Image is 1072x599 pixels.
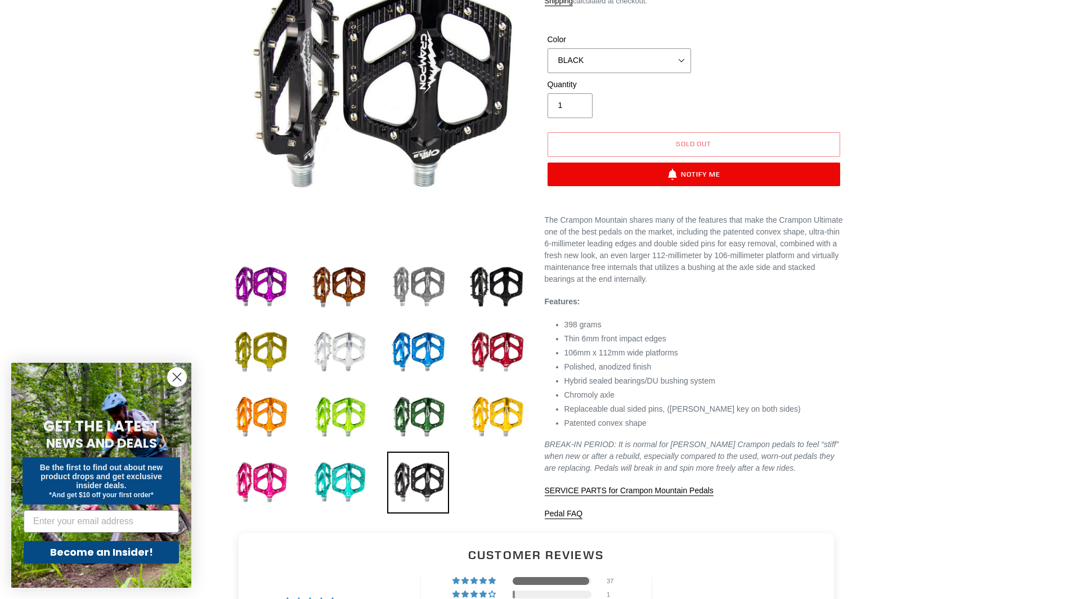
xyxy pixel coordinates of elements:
[387,321,449,383] img: Load image into Gallery viewer, blue
[564,361,843,373] li: Polished, anodized finish
[607,591,620,598] div: 1
[230,321,291,383] img: Load image into Gallery viewer, gold
[676,139,712,148] span: Sold out
[466,321,528,383] img: Load image into Gallery viewer, red
[548,34,691,46] label: Color
[545,509,583,519] a: Pedal FAQ
[387,386,449,448] img: Load image into Gallery viewer, PNW-green
[548,79,691,91] label: Quantity
[545,297,580,306] strong: Features:
[545,440,839,472] em: BREAK-IN PERIOD: It is normal for [PERSON_NAME] Crampon pedals to feel “stiff” when new or after ...
[548,163,840,186] button: Notify Me
[564,319,843,331] li: 398 grams
[230,452,291,514] img: Load image into Gallery viewer, pink
[167,367,187,387] button: Close dialog
[452,591,497,598] div: 3% (1) reviews with 4 star rating
[564,389,843,401] li: Chromoly axle
[564,417,843,429] li: Patented convex shape
[43,416,159,436] span: GET THE LATEST
[230,386,291,448] img: Load image into Gallery viewer, orange
[466,386,528,448] img: Load image into Gallery viewer, gold
[248,547,825,563] h2: Customer Reviews
[49,491,153,499] span: *And get $10 off your first order*
[308,256,370,318] img: Load image into Gallery viewer, bronze
[545,486,714,495] span: SERVICE PARTS for Crampon Mountain Pedals
[564,403,843,415] li: Replaceable dual sided pins, ([PERSON_NAME] key on both sides)
[308,452,370,514] img: Load image into Gallery viewer, turquoise
[230,256,291,318] img: Load image into Gallery viewer, purple
[387,256,449,318] img: Load image into Gallery viewer, grey
[466,256,528,318] img: Load image into Gallery viewer, stealth
[387,452,449,514] img: Load image into Gallery viewer, black
[545,486,714,496] a: SERVICE PARTS for Crampon Mountain Pedals
[40,463,163,490] span: Be the first to find out about new product drops and get exclusive insider deals.
[24,541,179,564] button: Become an Insider!
[545,214,843,285] p: The Crampon Mountain shares many of the features that make the Crampon Ultimate one of the best p...
[564,333,843,345] li: Thin 6mm front impact edges
[548,132,840,157] button: Sold out
[564,375,843,387] li: Hybrid sealed bearings/DU bushing system
[308,386,370,448] img: Load image into Gallery viewer, fern-green
[308,321,370,383] img: Load image into Gallery viewer, Silver
[46,434,157,452] span: NEWS AND DEALS
[607,577,620,585] div: 37
[24,510,179,533] input: Enter your email address
[452,577,497,585] div: 97% (37) reviews with 5 star rating
[564,347,843,359] li: 106mm x 112mm wide platforms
